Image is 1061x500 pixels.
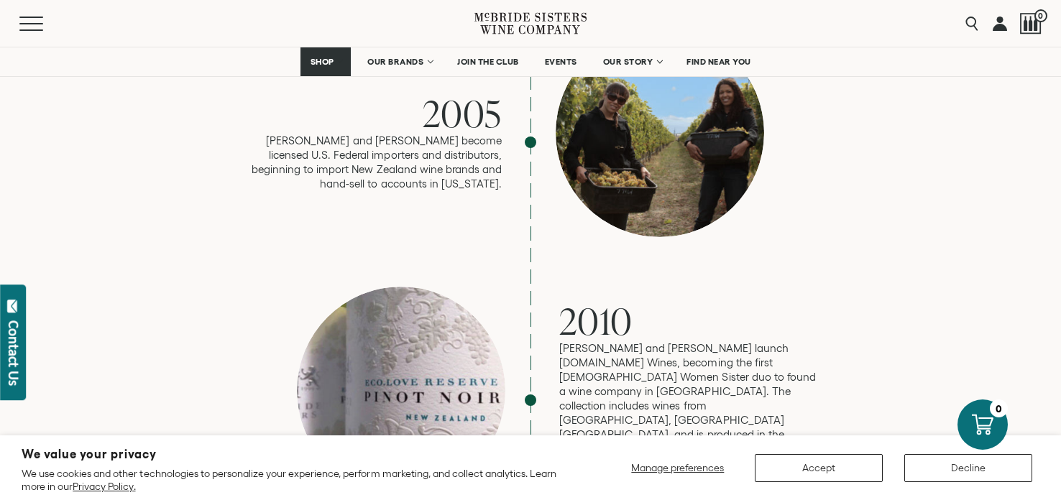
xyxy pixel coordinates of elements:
span: OUR STORY [603,57,653,67]
a: FIND NEAR YOU [677,47,761,76]
span: SHOP [310,57,334,67]
a: OUR STORY [594,47,671,76]
a: Privacy Policy. [73,481,135,492]
a: JOIN THE CLUB [448,47,528,76]
a: SHOP [300,47,351,76]
a: OUR BRANDS [358,47,441,76]
a: EVENTS [536,47,587,76]
p: [PERSON_NAME] and [PERSON_NAME] become licensed U.S. Federal importers and distributors, beginnin... [243,134,502,191]
h2: We value your privacy [22,448,571,460]
div: 0 [990,399,1008,417]
p: We use cookies and other technologies to personalize your experience, perform marketing, and coll... [22,467,571,493]
button: Manage preferences [623,454,733,482]
span: JOIN THE CLUB [457,57,519,67]
span: 0 [1034,9,1047,22]
span: FIND NEAR YOU [686,57,751,67]
span: OUR BRANDS [367,57,423,67]
span: Manage preferences [631,462,724,473]
button: Mobile Menu Trigger [19,17,71,31]
p: [PERSON_NAME] and [PERSON_NAME] launch [DOMAIN_NAME] Wines, becoming the first [DEMOGRAPHIC_DATA]... [559,341,818,499]
div: Contact Us [6,320,21,386]
button: Decline [904,454,1032,482]
span: 2005 [423,88,502,138]
button: Accept [755,454,883,482]
span: EVENTS [545,57,577,67]
span: 2010 [559,296,633,346]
